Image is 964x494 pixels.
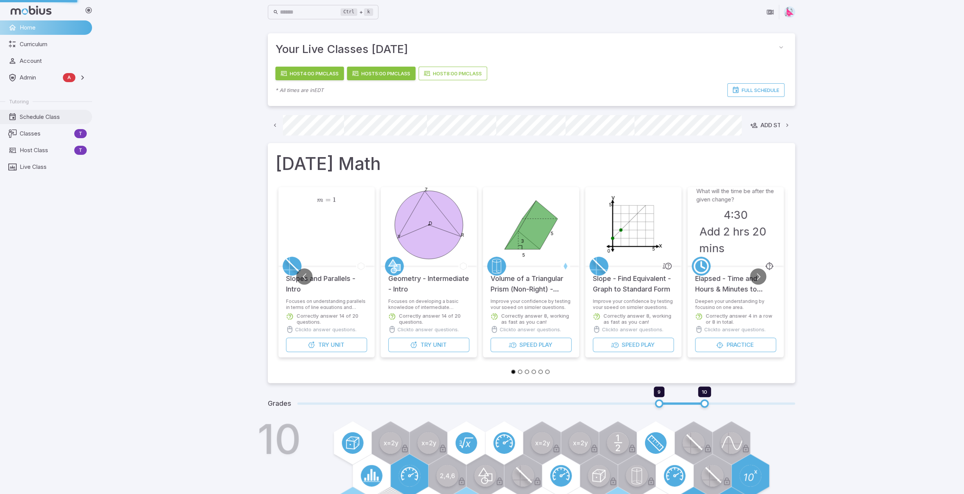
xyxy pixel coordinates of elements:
text: D [429,220,432,226]
span: 1 [332,196,336,204]
text: y [611,193,614,201]
h5: Slope - Find Equivalent - Graph to Standard Form [593,266,674,295]
text: Z [425,187,428,192]
p: Correctly answer 8, working as fast as you can! [603,313,674,325]
span: Try [318,341,329,349]
span: Play [538,341,552,349]
h3: 4:30 [723,207,748,223]
button: Join in Zoom Client [763,5,777,19]
span: m [317,197,323,203]
a: Time [692,257,711,276]
span: Speed [519,341,537,349]
button: Go to slide 6 [545,369,550,374]
span: Your Live Classes [DATE] [275,41,775,58]
p: Click to answer questions. [500,326,561,333]
h5: Grades [268,398,291,409]
kbd: Ctrl [341,8,358,16]
button: Go to slide 3 [525,369,529,374]
h5: Volume of a Triangular Prism (Non-Right) - Calculate [491,266,572,295]
kbd: k [364,8,373,16]
button: Go to slide 2 [518,369,522,374]
span: Curriculum [20,40,87,48]
h5: Geometry - Intermediate - Intro [388,266,469,295]
p: Focuses on developing a basic knowledge of intermediate geometry. [388,298,469,309]
span: Speed [621,341,639,349]
span: Schedule Class [20,113,87,121]
p: Focuses on understanding parallels in terms of line equations and graphs. [286,298,367,309]
span: Live Class [20,163,87,171]
button: TryUnit [286,338,367,352]
text: 3 [520,238,523,244]
p: Improve your confidence by testing your speed on simpler questions. [491,298,572,309]
p: Deepen your understanding by focusing on one area. [695,298,776,309]
button: Go to slide 5 [538,369,543,374]
text: 5 [551,231,553,236]
span: Classes [20,129,71,138]
span: Tutoring [9,98,29,105]
text: 5 [522,252,525,258]
span: Unit [330,341,344,349]
p: Correctly answer 8, working as fast as you can! [501,313,572,325]
h5: Elapsed - Time and Hours & Minutes to Clock - Five Minutes [695,266,776,295]
button: SpeedPlay [491,338,572,352]
a: Geometry 3D [487,257,506,276]
p: What will the time be after the given change? [696,187,775,204]
span: T [74,146,87,154]
h1: [DATE] Math [275,151,787,176]
a: Host5:00 PMClass [347,67,416,80]
p: Click to answer questions. [602,326,663,333]
h5: Slopes and Parallels - Intro [286,266,367,295]
span: 10 [702,389,707,395]
p: Correctly answer 14 of 20 questions. [399,313,469,325]
p: Click to answer questions. [295,326,356,333]
text: 5 [609,202,612,207]
span: Play [641,341,654,349]
span: 9 [658,389,661,395]
a: Host8:00 PMClass [419,67,487,80]
span: Account [20,57,87,65]
span: Host Class [20,146,71,154]
text: x [658,242,662,249]
a: Full Schedule [727,83,784,97]
button: SpeedPlay [593,338,674,352]
button: Go to slide 1 [511,369,516,374]
button: Go to next slide [750,268,766,285]
span: Try [420,341,431,349]
text: R [461,232,464,238]
a: Host4:00 PMClass [275,67,344,80]
button: Go to slide 4 [531,369,536,374]
p: Correctly answer 14 of 20 questions. [297,313,367,325]
p: Click to answer questions. [397,326,459,333]
text: 0 [607,248,610,254]
img: right-triangle.svg [784,6,795,18]
button: Go to previous slide [296,268,312,285]
span: A [63,74,75,81]
p: * All times are in EDT [275,86,323,94]
h1: 10 [257,419,301,460]
text: Y [397,234,401,239]
span: = [325,196,330,204]
p: Click to answer questions. [704,326,766,333]
a: Slope/Linear Equations [283,257,302,276]
div: Add Student [750,121,800,129]
div: + [341,8,373,17]
h3: Add 2 hrs 20 mins [699,223,772,257]
span: Admin [20,73,60,82]
text: 5 [652,246,655,252]
button: TryUnit [388,338,469,352]
span: Unit [433,341,446,349]
a: Slope/Linear Equations [589,257,608,276]
span: T [74,130,87,137]
button: Practice [695,338,776,352]
button: collapse [775,41,787,54]
p: Improve your confidence by testing your speed on simpler questions. [593,298,674,309]
a: Geometry 2D [385,257,404,276]
span: Home [20,23,87,32]
p: Correctly answer 4 in a row or 8 in total. [706,313,776,325]
span: Practice [727,341,754,349]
